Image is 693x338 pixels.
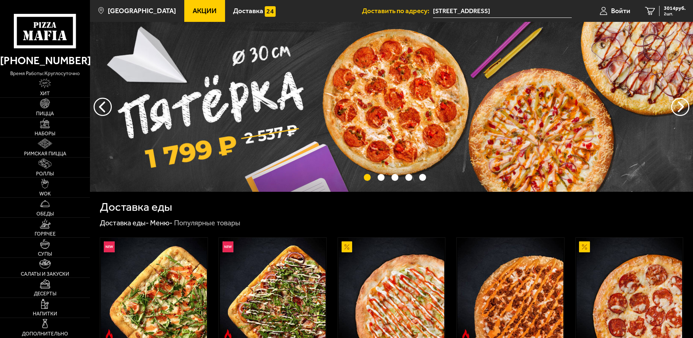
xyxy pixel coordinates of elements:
[38,252,52,257] span: Супы
[265,6,276,17] img: 15daf4d41897b9f0e9f617042186c801.svg
[364,174,371,181] button: точки переключения
[671,98,689,116] button: предыдущий
[39,191,51,197] span: WOK
[36,111,54,116] span: Пицца
[664,12,686,16] span: 2 шт.
[94,98,112,116] button: следующий
[40,91,50,96] span: Хит
[100,218,149,227] a: Доставка еды-
[21,272,69,277] span: Салаты и закуски
[419,174,426,181] button: точки переключения
[611,7,630,14] span: Войти
[100,201,172,213] h1: Доставка еды
[233,7,263,14] span: Доставка
[36,171,54,176] span: Роллы
[433,4,572,18] input: Ваш адрес доставки
[108,7,176,14] span: [GEOGRAPHIC_DATA]
[35,131,55,136] span: Наборы
[33,311,57,316] span: Напитки
[193,7,217,14] span: Акции
[362,7,433,14] span: Доставить по адресу:
[22,331,68,337] span: Дополнительно
[342,241,353,252] img: Акционный
[104,241,115,252] img: Новинка
[405,174,412,181] button: точки переключения
[223,241,233,252] img: Новинка
[36,211,54,217] span: Обеды
[378,174,385,181] button: точки переключения
[391,174,398,181] button: точки переключения
[579,241,590,252] img: Акционный
[34,291,56,296] span: Десерты
[174,218,240,228] div: Популярные товары
[664,6,686,11] span: 3014 руб.
[24,151,66,156] span: Римская пицца
[35,232,56,237] span: Горячее
[150,218,173,227] a: Меню-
